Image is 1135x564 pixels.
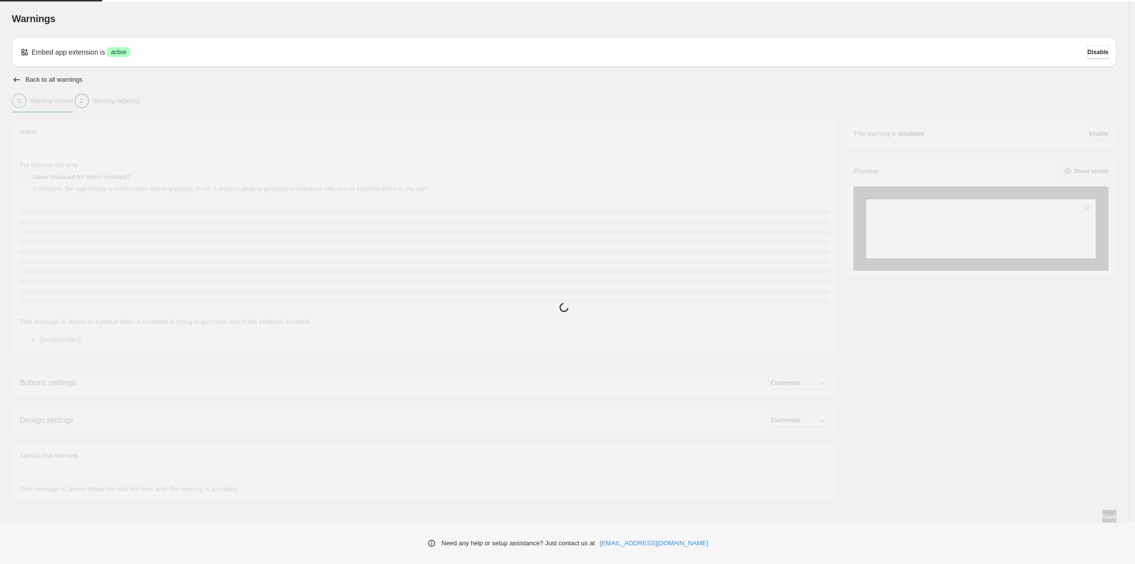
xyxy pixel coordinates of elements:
[12,13,56,24] span: Warnings
[1087,48,1108,56] span: Disable
[111,48,126,56] span: active
[1087,45,1108,59] button: Disable
[26,76,83,84] h2: Back to all warnings
[32,47,105,57] p: Embed app extension is
[600,538,708,548] a: [EMAIL_ADDRESS][DOMAIN_NAME]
